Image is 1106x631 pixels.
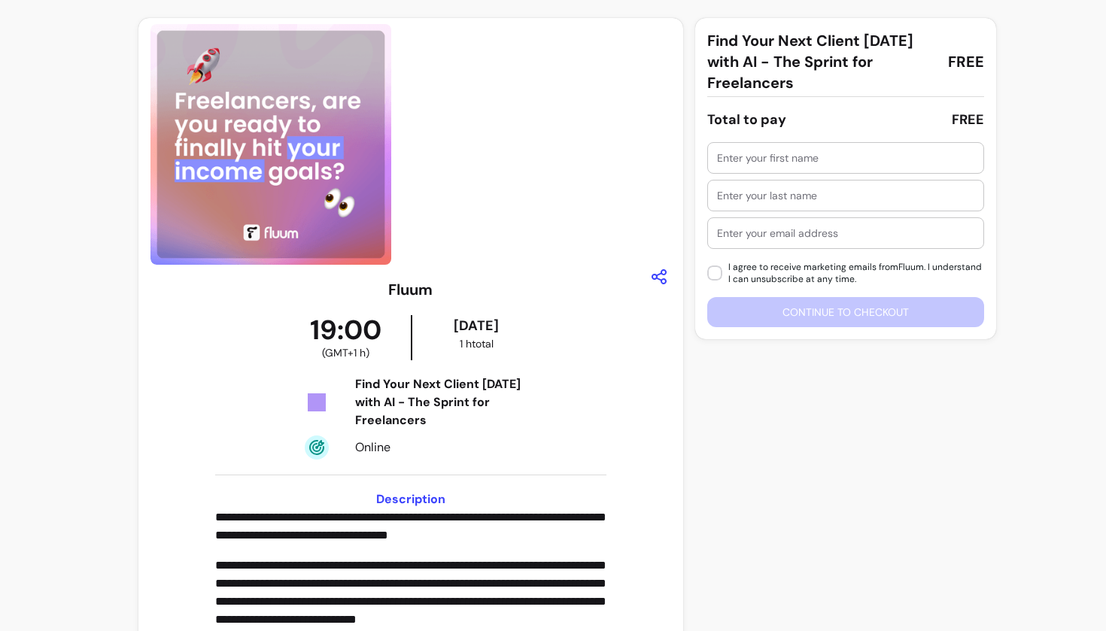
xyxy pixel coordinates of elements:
h3: Description [215,490,606,508]
span: FREE [948,51,984,72]
div: Find Your Next Client [DATE] with AI - The Sprint for Freelancers [355,375,537,429]
input: Enter your first name [717,150,974,165]
div: 19:00 [281,315,411,360]
input: Enter your last name [717,188,974,203]
input: Enter your email address [717,226,974,241]
div: FREE [952,109,984,130]
div: 1 h total [415,336,538,351]
img: Tickets Icon [305,390,329,414]
span: Find Your Next Client [DATE] with AI - The Sprint for Freelancers [707,30,936,93]
img: https://d3pz9znudhj10h.cloudfront.net/714ffaa0-074c-4e8d-aae0-7b4dfe4e97be [150,24,391,265]
h3: Fluum [388,279,433,300]
div: Online [355,438,537,457]
div: Total to pay [707,109,786,130]
span: ( GMT+1 h ) [322,345,369,360]
div: [DATE] [415,315,538,336]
